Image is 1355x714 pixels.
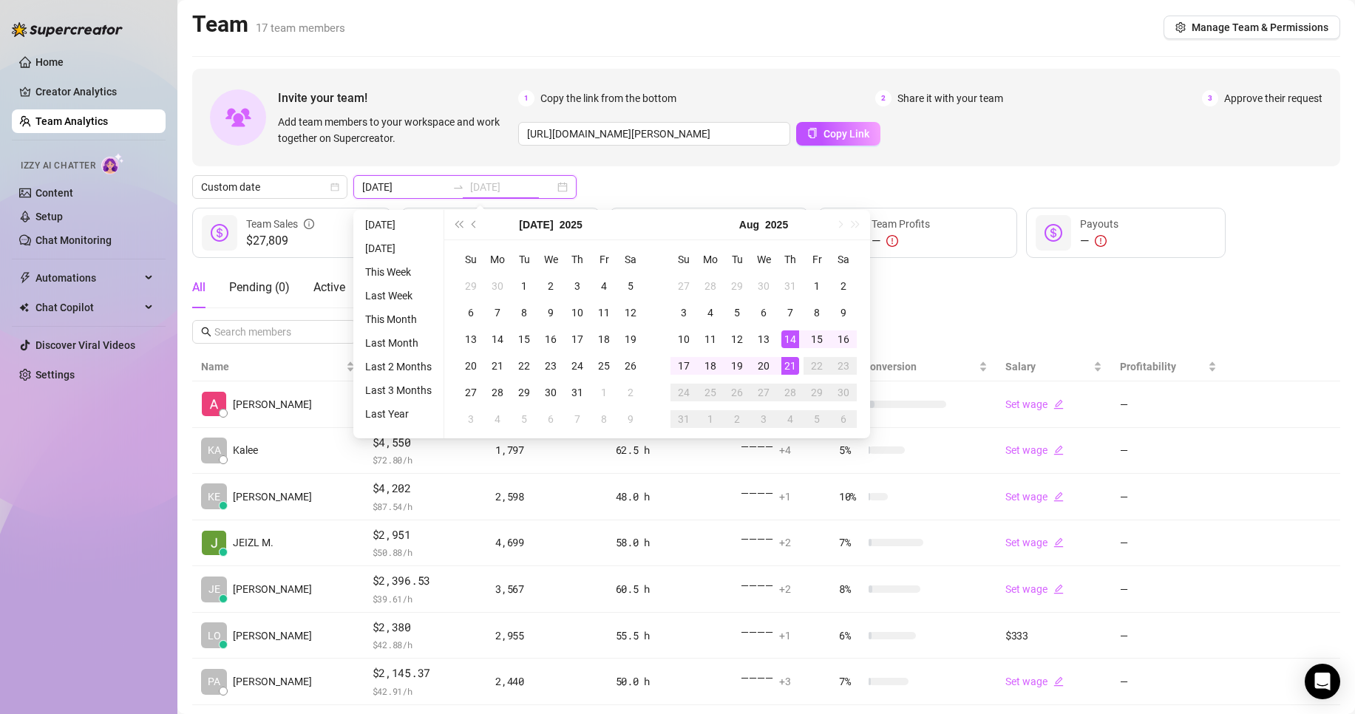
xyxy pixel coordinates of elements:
div: 26 [622,357,639,375]
td: 2025-08-11 [697,326,724,353]
td: 2025-07-21 [484,353,511,379]
div: 1 [515,277,533,295]
div: 4 [489,410,506,428]
td: 2025-08-14 [777,326,804,353]
div: — — — — [741,531,821,554]
span: dollar-circle [1045,224,1062,242]
div: 6 [462,304,480,322]
a: Set wageedit [1005,583,1064,595]
div: 19 [622,330,639,348]
div: 11 [702,330,719,348]
div: 18 [595,330,613,348]
div: 31 [675,410,693,428]
td: 2025-08-29 [804,379,830,406]
span: to [452,181,464,193]
span: edit [1053,537,1064,548]
button: Copy Link [796,122,880,146]
div: 23 [542,357,560,375]
td: 2025-08-04 [484,406,511,432]
div: 1 [808,277,826,295]
div: 30 [542,384,560,401]
span: 2 [875,90,892,106]
span: 3 [1202,90,1218,106]
td: 2025-07-28 [697,273,724,299]
td: 2025-08-07 [777,299,804,326]
td: 2025-07-20 [458,353,484,379]
div: 3 [568,277,586,295]
span: KE [208,489,220,505]
td: 2025-07-09 [537,299,564,326]
div: 25 [595,357,613,375]
td: 2025-07-06 [458,299,484,326]
div: 19 [728,357,746,375]
span: Automations [35,266,140,290]
td: 2025-07-05 [617,273,644,299]
li: Last Year [359,405,438,423]
td: 2025-08-09 [617,406,644,432]
div: 5 [808,410,826,428]
span: swap-right [452,181,464,193]
span: 7 % [839,534,863,551]
div: 58.0 h [616,534,723,551]
div: 48.0 h [616,489,723,505]
span: edit [1053,584,1064,594]
td: 2025-07-17 [564,326,591,353]
button: Choose a month [519,210,553,239]
td: — [1111,428,1226,475]
div: 13 [462,330,480,348]
span: $4,550 [373,434,478,452]
a: Team Analytics [35,115,108,127]
td: 2025-07-27 [670,273,697,299]
div: 18 [702,357,719,375]
td: 2025-08-06 [750,299,777,326]
span: 5 % [839,442,863,458]
td: 2025-08-23 [830,353,857,379]
td: 2025-07-04 [591,273,617,299]
td: 2025-07-29 [511,379,537,406]
div: 17 [675,357,693,375]
div: 20 [462,357,480,375]
div: All [192,279,206,296]
td: 2025-08-05 [511,406,537,432]
div: 5 [515,410,533,428]
div: 14 [489,330,506,348]
a: Set wageedit [1005,676,1064,687]
li: This Week [359,263,438,281]
div: 16 [835,330,852,348]
div: — — — — [741,485,821,509]
div: 6 [835,410,852,428]
span: Share it with your team [897,90,1003,106]
span: Kalee [233,442,258,458]
button: Last year (Control + left) [450,210,466,239]
a: Content [35,187,73,199]
button: Choose a year [765,210,788,239]
div: 24 [675,384,693,401]
td: 2025-07-15 [511,326,537,353]
div: 21 [781,357,799,375]
td: 2025-08-01 [591,379,617,406]
span: JEIZL M. [233,534,274,551]
td: 2025-08-22 [804,353,830,379]
li: [DATE] [359,239,438,257]
span: Name [201,358,343,375]
a: Set wageedit [1005,537,1064,548]
div: 3 [755,410,772,428]
span: Invite your team! [278,89,518,107]
span: [PERSON_NAME] [233,396,312,412]
a: Set wageedit [1005,491,1064,503]
div: 7 [568,410,586,428]
td: 2025-06-30 [484,273,511,299]
th: Su [458,246,484,273]
li: Last 3 Months [359,381,438,399]
div: 24 [568,357,586,375]
span: 1 [518,90,534,106]
td: 2025-09-01 [697,406,724,432]
td: 2025-08-07 [564,406,591,432]
span: thunderbolt [19,272,31,284]
th: Mo [484,246,511,273]
span: exclamation-circle [1095,235,1107,247]
td: 2025-08-04 [697,299,724,326]
td: 2025-07-13 [458,326,484,353]
a: Setup [35,211,63,222]
span: edit [1053,676,1064,687]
